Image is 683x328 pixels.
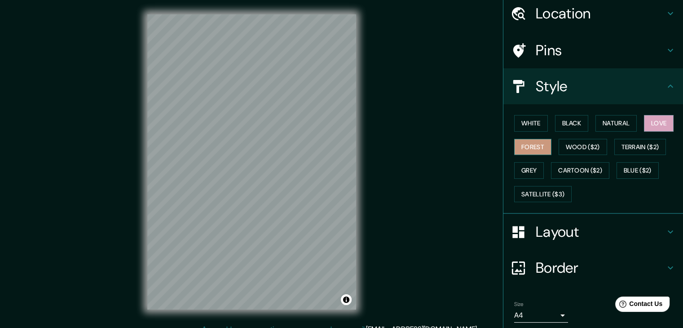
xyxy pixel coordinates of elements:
[514,301,524,308] label: Size
[514,139,551,155] button: Forest
[536,41,665,59] h4: Pins
[503,214,683,250] div: Layout
[617,162,659,179] button: Blue ($2)
[514,308,568,323] div: A4
[514,186,572,203] button: Satellite ($3)
[603,293,673,318] iframe: Help widget launcher
[514,115,548,132] button: White
[644,115,674,132] button: Love
[503,250,683,286] div: Border
[555,115,589,132] button: Black
[559,139,607,155] button: Wood ($2)
[595,115,637,132] button: Natural
[536,223,665,241] h4: Layout
[551,162,609,179] button: Cartoon ($2)
[614,139,666,155] button: Terrain ($2)
[536,259,665,277] h4: Border
[147,14,356,310] canvas: Map
[341,294,352,305] button: Toggle attribution
[503,32,683,68] div: Pins
[514,162,544,179] button: Grey
[536,77,665,95] h4: Style
[503,68,683,104] div: Style
[536,4,665,22] h4: Location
